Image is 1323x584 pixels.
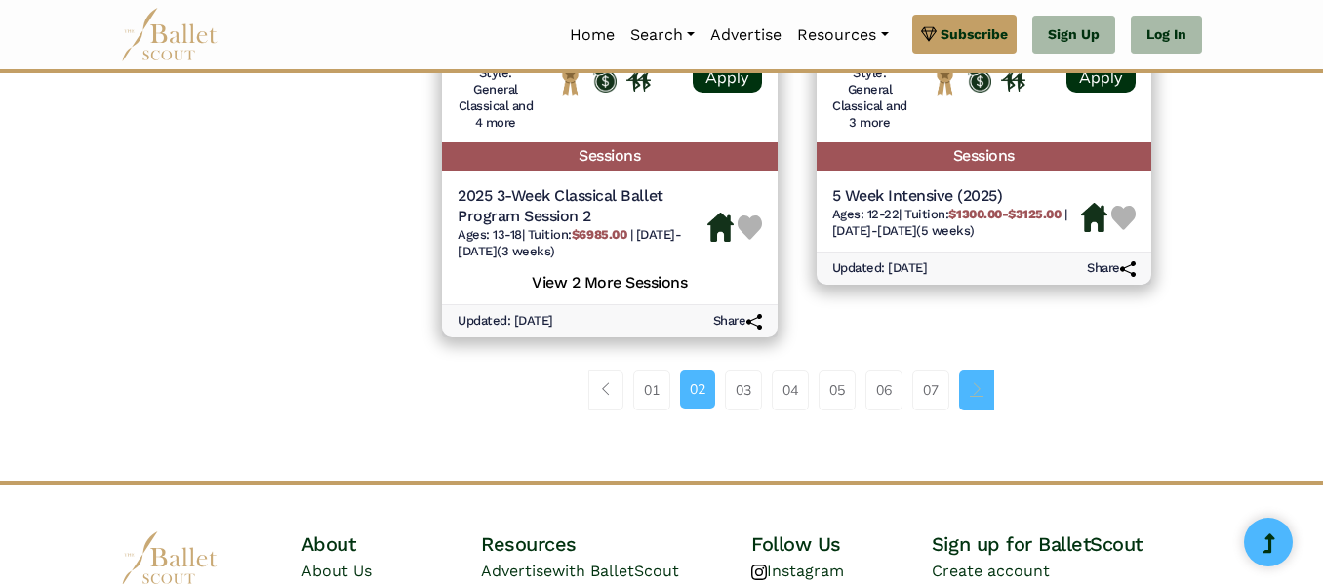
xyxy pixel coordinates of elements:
[751,531,932,557] h4: Follow Us
[1032,16,1115,55] a: Sign Up
[832,186,1082,207] h5: 5 Week Intensive (2025)
[528,227,630,242] span: Tuition:
[301,531,482,557] h4: About
[912,15,1017,54] a: Subscribe
[1087,260,1136,277] h6: Share
[572,227,626,242] b: $6985.00
[1081,203,1107,232] img: Housing Available
[481,531,751,557] h4: Resources
[680,370,715,408] a: 02
[626,66,651,92] img: In Person
[458,313,553,330] h6: Updated: [DATE]
[707,213,734,242] img: Housing Available
[588,370,1005,409] nav: Page navigation example
[912,370,949,409] a: 07
[1131,16,1202,55] a: Log In
[592,65,617,93] img: Offers Scholarship
[725,370,762,409] a: 03
[819,370,856,409] a: 05
[967,65,991,93] img: Offers Scholarship
[832,207,1082,240] h6: | |
[832,207,900,221] span: Ages: 12-22
[817,142,1152,171] h5: Sessions
[772,370,809,409] a: 04
[932,531,1202,557] h4: Sign up for BalletScout
[738,215,762,240] img: Heart
[1001,66,1025,92] img: In Person
[633,370,670,409] a: 01
[751,565,767,580] img: instagram logo
[458,186,707,227] h5: 2025 3-Week Classical Ballet Program Session 2
[832,65,908,132] h6: Style: General Classical and 3 more
[458,268,762,293] h5: View 2 More Sessions
[832,260,928,277] h6: Updated: [DATE]
[904,207,1064,221] span: Tuition:
[693,62,762,93] a: Apply
[1111,206,1136,230] img: Heart
[1066,62,1136,93] a: Apply
[932,562,1050,580] a: Create account
[941,23,1008,45] span: Subscribe
[442,142,778,171] h5: Sessions
[552,562,679,580] span: with BalletScout
[458,227,707,260] h6: | |
[301,562,372,580] a: About Us
[458,227,522,242] span: Ages: 13-18
[713,313,762,330] h6: Share
[562,15,622,56] a: Home
[751,562,844,580] a: Instagram
[865,370,902,409] a: 06
[458,227,681,258] span: [DATE]-[DATE] (3 weeks)
[948,207,1061,221] b: $1300.00-$3125.00
[832,223,975,238] span: [DATE]-[DATE] (5 weeks)
[789,15,896,56] a: Resources
[921,23,937,45] img: gem.svg
[933,65,957,96] img: National
[702,15,789,56] a: Advertise
[558,65,582,96] img: National
[458,65,534,132] h6: Style: General Classical and 4 more
[481,562,679,580] a: Advertisewith BalletScout
[622,15,702,56] a: Search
